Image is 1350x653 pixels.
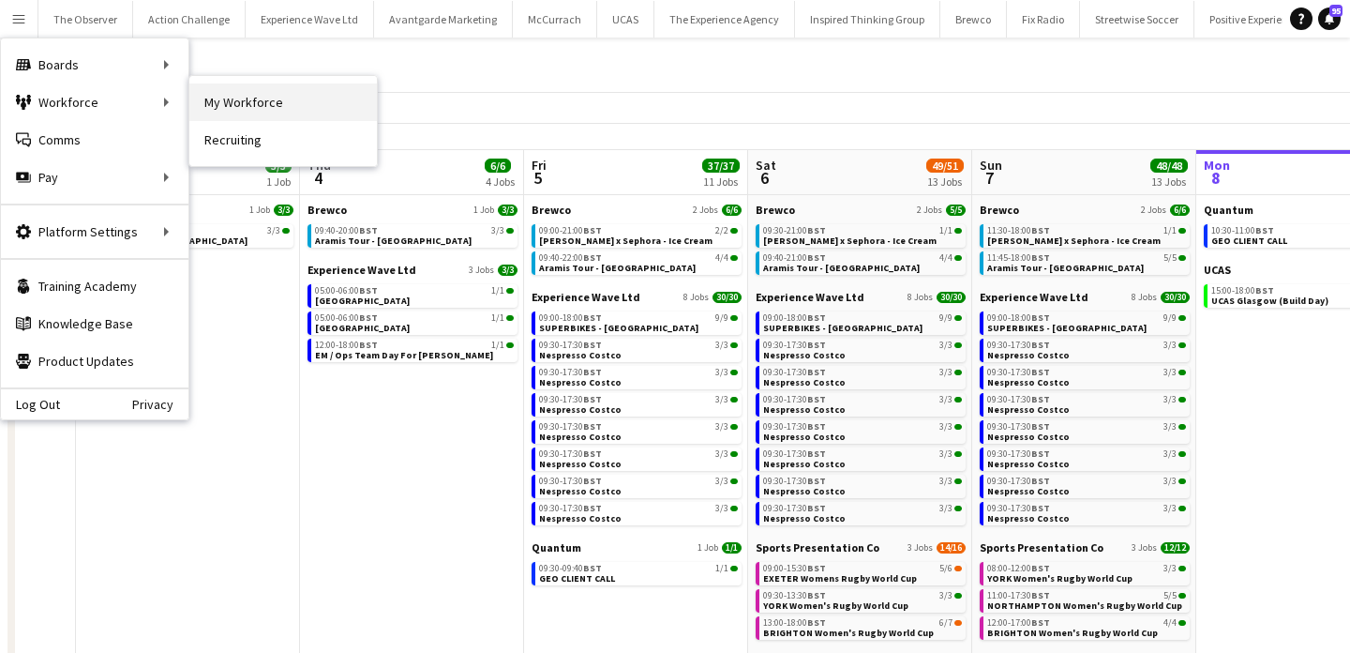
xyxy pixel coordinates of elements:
[473,205,494,216] span: 1 Job
[1163,504,1177,513] span: 3/3
[1007,1,1080,38] button: Fix Radio
[807,562,826,574] span: BST
[539,422,602,432] span: 09:30-17:30
[532,290,742,540] div: Experience Wave Ltd8 Jobs30/3009:00-18:00BST9/9SUPERBIKES - [GEOGRAPHIC_DATA]09:30-17:30BST3/3Nes...
[1163,449,1177,459] span: 3/3
[359,339,378,351] span: BST
[1031,366,1050,378] span: BST
[987,403,1070,416] span: Nespresso Costco
[1194,1,1315,38] button: Positive Experience
[939,618,952,628] span: 6/7
[763,512,846,524] span: Nespresso Costco
[1031,448,1050,460] span: BST
[315,313,378,323] span: 05:00-06:00
[1163,368,1177,377] span: 3/3
[315,311,514,333] a: 05:00-06:00BST1/1[GEOGRAPHIC_DATA]
[987,395,1050,404] span: 09:30-17:30
[539,393,738,415] a: 09:30-17:30BST3/3Nespresso Costco
[132,397,188,412] a: Privacy
[987,322,1147,334] span: SUPERBIKES - Donington Park
[583,448,602,460] span: BST
[539,403,622,416] span: Nespresso Costco
[1,121,188,159] a: Comms
[583,251,602,264] span: BST
[315,284,514,306] a: 05:00-06:00BST1/1[GEOGRAPHIC_DATA]
[532,290,640,304] span: Experience Wave Ltd
[532,203,742,217] a: Brewco2 Jobs6/6
[715,226,728,235] span: 2/2
[763,341,826,350] span: 09:30-17:30
[583,562,602,574] span: BST
[539,431,622,443] span: Nespresso Costco
[987,251,1186,273] a: 11:45-18:00BST5/5Aramis Tour - [GEOGRAPHIC_DATA]
[1211,226,1274,235] span: 10:30-11:00
[307,263,517,277] a: Experience Wave Ltd3 Jobs3/3
[987,512,1070,524] span: Nespresso Costco
[1132,542,1157,554] span: 3 Jobs
[795,1,940,38] button: Inspired Thinking Group
[715,449,728,459] span: 3/3
[539,458,622,470] span: Nespresso Costco
[987,339,1186,360] a: 09:30-17:30BST3/3Nespresso Costco
[539,226,602,235] span: 09:00-21:00
[307,203,517,263] div: Brewco1 Job3/309:40-20:00BST3/3Aramis Tour - [GEOGRAPHIC_DATA]
[539,235,712,247] span: Estée Lauder x Sephora - Ice Cream
[539,395,602,404] span: 09:30-17:30
[763,393,962,415] a: 09:30-17:30BST3/3Nespresso Costco
[807,589,826,601] span: BST
[715,368,728,377] span: 3/3
[539,311,738,333] a: 09:00-18:00BST9/9SUPERBIKES - [GEOGRAPHIC_DATA]
[539,504,602,513] span: 09:30-17:30
[807,224,826,236] span: BST
[359,284,378,296] span: BST
[763,226,826,235] span: 09:30-21:00
[1163,564,1177,573] span: 3/3
[491,341,504,350] span: 1/1
[987,458,1070,470] span: Nespresso Costco
[1329,5,1342,17] span: 95
[539,420,738,442] a: 09:30-17:30BST3/3Nespresso Costco
[274,205,293,216] span: 3/3
[763,618,826,628] span: 13:00-18:00
[987,502,1186,524] a: 09:30-17:30BST3/3Nespresso Costco
[715,504,728,513] span: 3/3
[980,540,1103,554] span: Sports Presentation Co
[1,397,60,412] a: Log Out
[763,422,826,432] span: 09:30-17:30
[715,395,728,404] span: 3/3
[513,1,597,38] button: McCurrach
[1255,224,1274,236] span: BST
[756,203,795,217] span: Brewco
[987,422,1050,432] span: 09:30-17:30
[539,477,602,486] span: 09:30-17:30
[359,311,378,324] span: BST
[763,339,962,360] a: 09:30-17:30BST3/3Nespresso Costco
[987,313,1050,323] span: 09:00-18:00
[246,1,374,38] button: Experience Wave Ltd
[532,290,742,304] a: Experience Wave Ltd8 Jobs30/30
[807,475,826,487] span: BST
[807,366,826,378] span: BST
[763,562,962,584] a: 09:00-15:30BST5/6EXETER Womens Rugby World Cup
[91,224,290,246] a: 09:40-20:00BST3/3Aramis Tour - [GEOGRAPHIC_DATA]
[763,502,962,524] a: 09:30-17:30BST3/3Nespresso Costco
[1163,313,1177,323] span: 9/9
[756,203,966,217] a: Brewco2 Jobs5/5
[756,540,879,554] span: Sports Presentation Co
[987,349,1070,361] span: Nespresso Costco
[539,253,602,263] span: 09:40-22:00
[315,235,472,247] span: Aramis Tour - Liverpool
[1031,475,1050,487] span: BST
[763,376,846,388] span: Nespresso Costco
[987,311,1186,333] a: 09:00-18:00BST9/9SUPERBIKES - [GEOGRAPHIC_DATA]
[939,564,952,573] span: 5/6
[539,376,622,388] span: Nespresso Costco
[539,502,738,524] a: 09:30-17:30BST3/3Nespresso Costco
[939,253,952,263] span: 4/4
[38,1,133,38] button: The Observer
[583,393,602,405] span: BST
[939,313,952,323] span: 9/9
[532,540,581,554] span: Quantum
[987,449,1050,459] span: 09:30-17:30
[1132,292,1157,303] span: 8 Jobs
